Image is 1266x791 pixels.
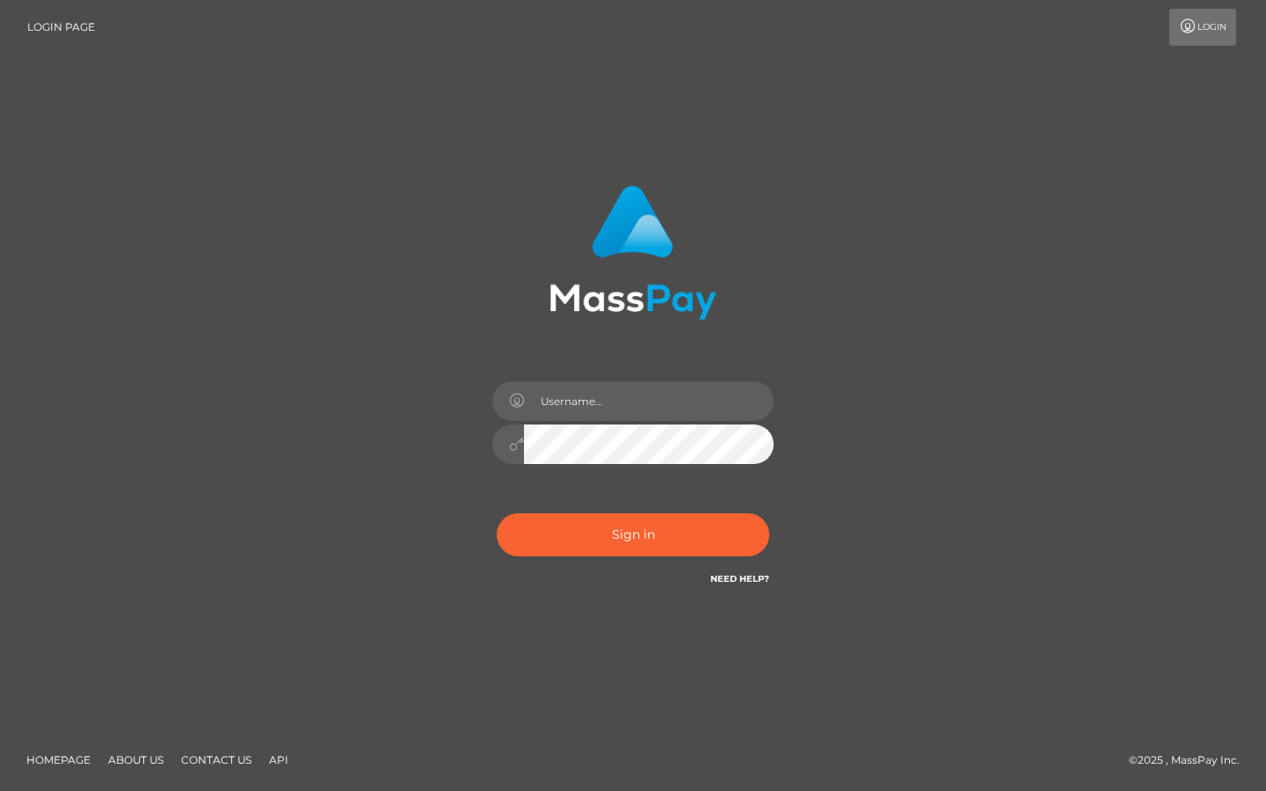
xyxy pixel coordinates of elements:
a: Homepage [19,746,98,773]
img: MassPay Login [549,185,717,320]
a: API [262,746,295,773]
a: Login Page [27,9,95,46]
div: © 2025 , MassPay Inc. [1129,751,1253,770]
a: Login [1169,9,1236,46]
a: About Us [101,746,171,773]
input: Username... [524,381,774,421]
a: Contact Us [174,746,258,773]
button: Sign in [497,513,769,556]
a: Need Help? [710,573,769,584]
